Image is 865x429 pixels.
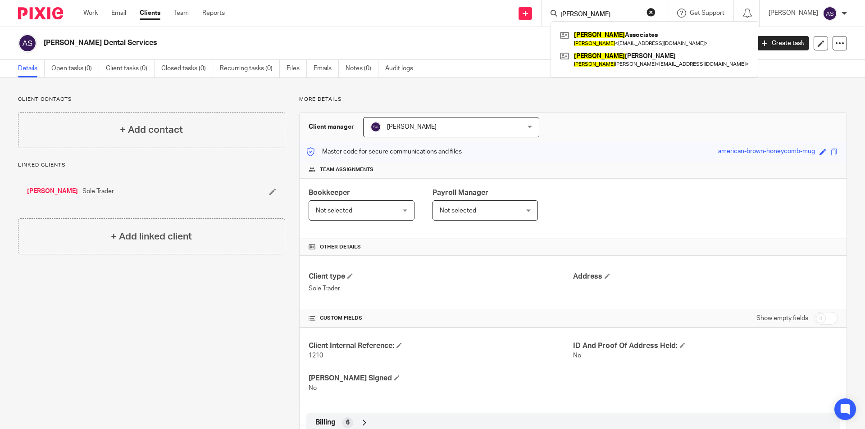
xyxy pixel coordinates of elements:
[309,352,323,359] span: 1210
[320,244,361,251] span: Other details
[83,9,98,18] a: Work
[315,418,336,427] span: Billing
[27,187,78,196] a: [PERSON_NAME]
[309,385,317,391] span: No
[309,315,573,322] h4: CUSTOM FIELDS
[18,7,63,19] img: Pixie
[140,9,160,18] a: Clients
[299,96,847,103] p: More details
[287,60,307,77] a: Files
[220,60,280,77] a: Recurring tasks (0)
[306,147,462,156] p: Master code for secure communications and files
[769,9,818,18] p: [PERSON_NAME]
[106,60,155,77] a: Client tasks (0)
[718,147,815,157] div: american-brown-honeycomb-mug
[646,8,656,17] button: Clear
[757,36,809,50] a: Create task
[440,208,476,214] span: Not selected
[202,9,225,18] a: Reports
[573,352,581,359] span: No
[560,11,641,19] input: Search
[18,96,285,103] p: Client contacts
[161,60,213,77] a: Closed tasks (0)
[346,418,350,427] span: 6
[387,124,437,130] span: [PERSON_NAME]
[309,374,573,383] h4: [PERSON_NAME] Signed
[823,6,837,21] img: svg%3E
[44,38,603,48] h2: [PERSON_NAME] Dental Services
[573,341,838,351] h4: ID And Proof Of Address Held:
[756,314,808,323] label: Show empty fields
[18,162,285,169] p: Linked clients
[18,60,45,77] a: Details
[370,122,381,132] img: svg%3E
[51,60,99,77] a: Open tasks (0)
[690,10,724,16] span: Get Support
[18,34,37,53] img: svg%3E
[174,9,189,18] a: Team
[111,9,126,18] a: Email
[316,208,352,214] span: Not selected
[432,189,488,196] span: Payroll Manager
[309,341,573,351] h4: Client Internal Reference:
[309,189,350,196] span: Bookkeeper
[314,60,339,77] a: Emails
[573,272,838,281] h4: Address
[309,272,573,281] h4: Client type
[120,123,183,137] h4: + Add contact
[385,60,420,77] a: Audit logs
[346,60,378,77] a: Notes (0)
[320,166,373,173] span: Team assignments
[309,284,573,293] p: Sole Trader
[82,187,114,196] span: Sole Trader
[309,122,354,131] h3: Client manager
[111,230,192,244] h4: + Add linked client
